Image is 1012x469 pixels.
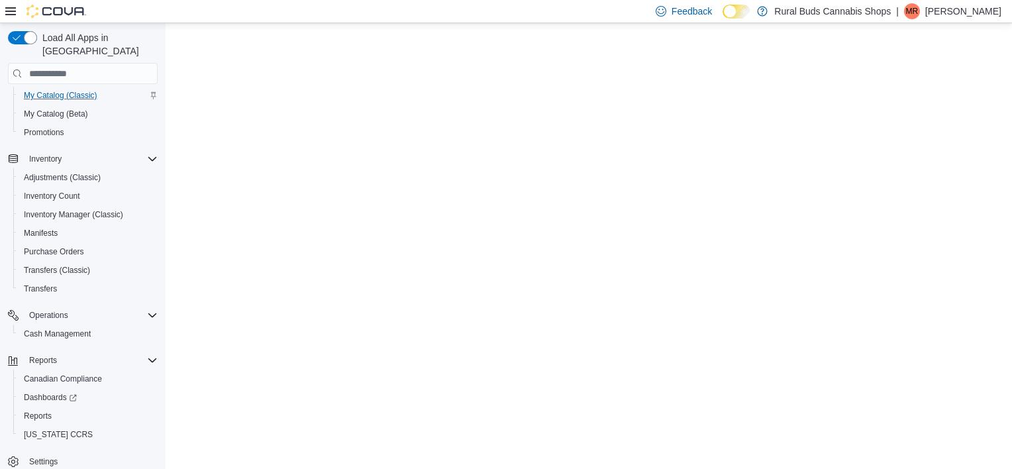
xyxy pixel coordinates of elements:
[19,262,158,278] span: Transfers (Classic)
[19,170,106,185] a: Adjustments (Classic)
[19,125,70,140] a: Promotions
[19,106,93,122] a: My Catalog (Beta)
[24,228,58,238] span: Manifests
[13,86,163,105] button: My Catalog (Classic)
[24,284,57,294] span: Transfers
[19,427,158,443] span: Washington CCRS
[723,5,750,19] input: Dark Mode
[13,407,163,425] button: Reports
[24,374,102,384] span: Canadian Compliance
[24,392,77,403] span: Dashboards
[19,244,158,260] span: Purchase Orders
[3,150,163,168] button: Inventory
[19,371,107,387] a: Canadian Compliance
[26,5,86,18] img: Cova
[19,188,85,204] a: Inventory Count
[19,170,158,185] span: Adjustments (Classic)
[19,225,63,241] a: Manifests
[19,188,158,204] span: Inventory Count
[13,224,163,242] button: Manifests
[19,87,103,103] a: My Catalog (Classic)
[13,205,163,224] button: Inventory Manager (Classic)
[13,187,163,205] button: Inventory Count
[19,427,98,443] a: [US_STATE] CCRS
[19,125,158,140] span: Promotions
[24,127,64,138] span: Promotions
[19,106,158,122] span: My Catalog (Beta)
[13,388,163,407] a: Dashboards
[19,262,95,278] a: Transfers (Classic)
[29,355,57,366] span: Reports
[19,326,96,342] a: Cash Management
[19,87,158,103] span: My Catalog (Classic)
[19,207,128,223] a: Inventory Manager (Classic)
[24,209,123,220] span: Inventory Manager (Classic)
[904,3,920,19] div: Mackenzie Remillard
[13,325,163,343] button: Cash Management
[13,261,163,280] button: Transfers (Classic)
[29,154,62,164] span: Inventory
[24,151,67,167] button: Inventory
[19,207,158,223] span: Inventory Manager (Classic)
[24,265,90,276] span: Transfers (Classic)
[19,225,158,241] span: Manifests
[24,307,74,323] button: Operations
[3,351,163,370] button: Reports
[19,371,158,387] span: Canadian Compliance
[19,408,158,424] span: Reports
[906,3,919,19] span: MR
[672,5,712,18] span: Feedback
[13,242,163,261] button: Purchase Orders
[896,3,899,19] p: |
[24,172,101,183] span: Adjustments (Classic)
[24,246,84,257] span: Purchase Orders
[19,281,158,297] span: Transfers
[37,31,158,58] span: Load All Apps in [GEOGRAPHIC_DATA]
[13,425,163,444] button: [US_STATE] CCRS
[24,151,158,167] span: Inventory
[19,326,158,342] span: Cash Management
[24,329,91,339] span: Cash Management
[13,168,163,187] button: Adjustments (Classic)
[13,370,163,388] button: Canadian Compliance
[29,310,68,321] span: Operations
[24,90,97,101] span: My Catalog (Classic)
[3,306,163,325] button: Operations
[774,3,891,19] p: Rural Buds Cannabis Shops
[925,3,1001,19] p: [PERSON_NAME]
[29,456,58,467] span: Settings
[24,307,158,323] span: Operations
[24,429,93,440] span: [US_STATE] CCRS
[19,244,89,260] a: Purchase Orders
[24,191,80,201] span: Inventory Count
[19,390,82,405] a: Dashboards
[13,123,163,142] button: Promotions
[13,105,163,123] button: My Catalog (Beta)
[24,352,158,368] span: Reports
[24,352,62,368] button: Reports
[24,411,52,421] span: Reports
[19,408,57,424] a: Reports
[19,281,62,297] a: Transfers
[24,109,88,119] span: My Catalog (Beta)
[19,390,158,405] span: Dashboards
[13,280,163,298] button: Transfers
